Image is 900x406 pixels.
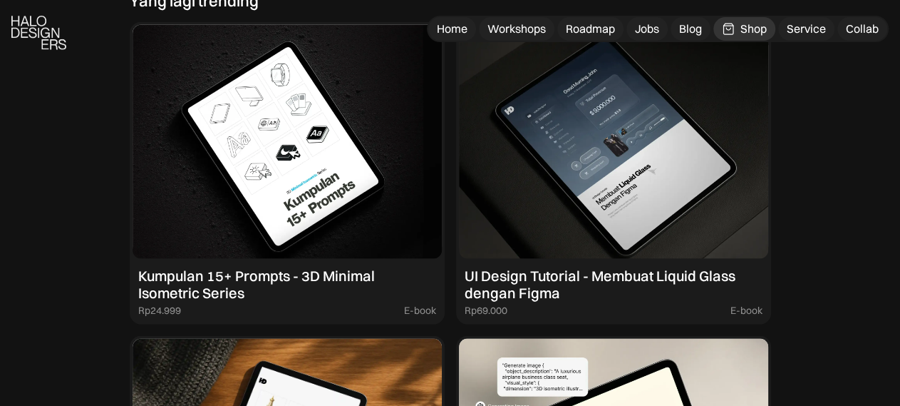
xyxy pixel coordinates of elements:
[557,17,624,41] a: Roadmap
[428,17,476,41] a: Home
[437,21,467,36] div: Home
[671,17,710,41] a: Blog
[730,304,762,316] div: E-book
[626,17,668,41] a: Jobs
[465,267,762,301] div: UI Design Tutorial - Membuat Liquid Glass dengan Figma
[837,17,887,41] a: Collab
[487,21,546,36] div: Workshops
[740,21,767,36] div: Shop
[778,17,834,41] a: Service
[566,21,615,36] div: Roadmap
[138,304,181,316] div: Rp24.999
[465,304,507,316] div: Rp69.000
[787,21,826,36] div: Service
[404,304,436,316] div: E-book
[479,17,554,41] a: Workshops
[635,21,659,36] div: Jobs
[679,21,702,36] div: Blog
[846,21,879,36] div: Collab
[713,17,775,41] a: Shop
[456,21,771,325] a: UI Design Tutorial - Membuat Liquid Glass dengan FigmaRp69.000E-book
[130,21,445,325] a: Kumpulan 15+ Prompts - 3D Minimal Isometric SeriesRp24.999E-book
[138,267,436,301] div: Kumpulan 15+ Prompts - 3D Minimal Isometric Series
